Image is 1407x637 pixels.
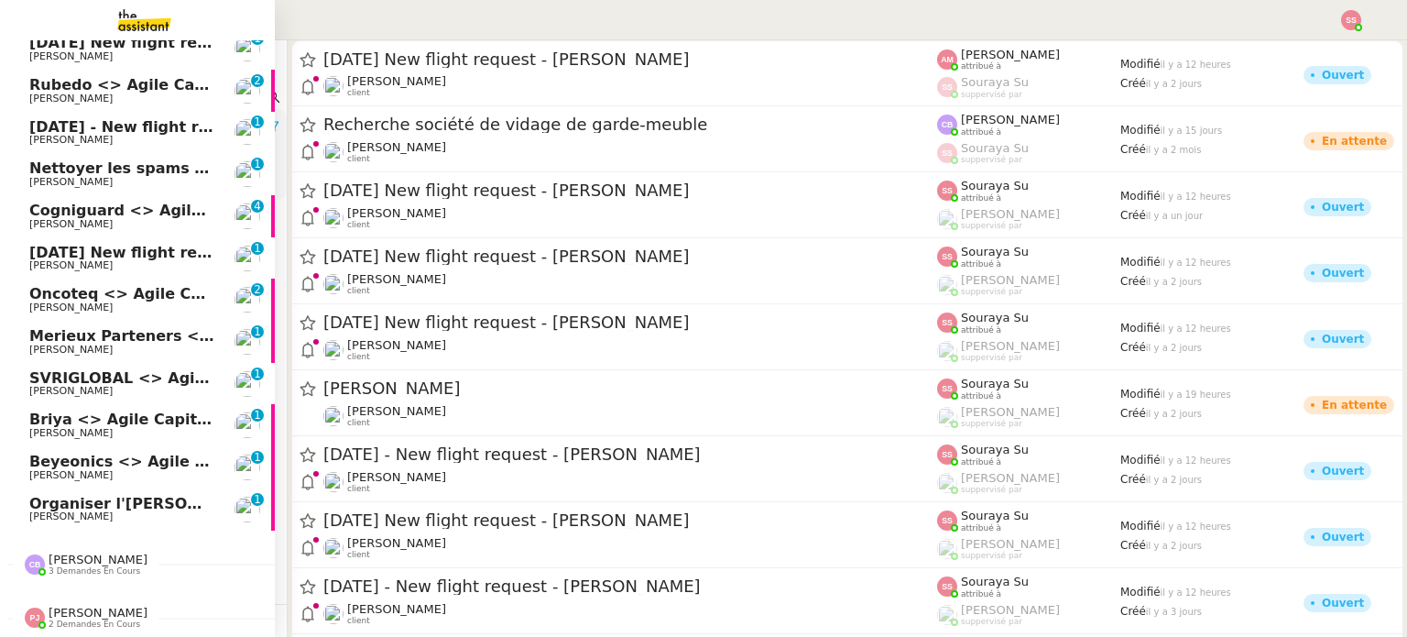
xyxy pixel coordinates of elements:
app-user-label: suppervisé par [937,273,1120,297]
span: [PERSON_NAME] [347,404,446,418]
span: [PERSON_NAME] [961,48,1060,61]
span: Modifié [1120,256,1161,269]
img: svg [937,577,957,597]
span: [PERSON_NAME] [49,606,147,620]
app-user-label: suppervisé par [937,405,1120,429]
nz-badge-sup: 2 [251,74,264,87]
img: users%2FoFdbodQ3TgNoWt9kP3GXAs5oaCq1%2Favatar%2Fprofile-pic.png [937,473,957,493]
div: Ouvert [1322,334,1364,345]
span: client [347,352,370,362]
img: users%2FoFdbodQ3TgNoWt9kP3GXAs5oaCq1%2Favatar%2Fprofile-pic.png [937,275,957,295]
app-user-label: attribué à [937,245,1120,269]
app-user-label: suppervisé par [937,207,1120,231]
img: svg [25,608,45,628]
div: Ouvert [1322,532,1364,543]
img: users%2FC9SBsJ0duuaSgpQFj5LgoEX8n0o2%2Favatar%2Fec9d51b8-9413-4189-adfb-7be4d8c96a3c [234,36,260,61]
span: [PERSON_NAME] [29,259,113,271]
img: users%2FoFdbodQ3TgNoWt9kP3GXAs5oaCq1%2Favatar%2Fprofile-pic.png [937,341,957,361]
span: [PERSON_NAME] [29,344,113,356]
span: [PERSON_NAME] [29,218,113,230]
span: Beyeonics <> Agile Capital Markets [29,453,324,470]
span: il y a 2 jours [1146,343,1202,353]
div: En attente [1322,400,1387,411]
p: 1 [254,115,261,132]
img: users%2FLK22qrMMfbft3m7ot3tU7x4dNw03%2Favatar%2Fdef871fd-89c7-41f9-84a6-65c814c6ac6f [323,142,344,162]
span: il y a 12 heures [1161,588,1231,598]
span: Souraya Su [961,311,1029,324]
span: client [347,286,370,296]
span: [PERSON_NAME] [29,134,113,146]
div: Ouvert [1322,202,1364,213]
span: SVRIGLOBAL <> Agile Capital Markets [29,369,344,387]
span: attribué à [961,61,1001,71]
img: svg [937,77,957,97]
app-user-label: suppervisé par [937,75,1120,99]
app-user-detailed-label: client [323,74,937,98]
span: [DATE] New flight request - [PERSON_NAME] [323,248,937,265]
span: [PERSON_NAME] [347,206,446,220]
img: svg [937,313,957,333]
span: [PERSON_NAME] [29,50,113,62]
span: Souraya Su [961,575,1029,588]
span: Créé [1120,143,1146,156]
span: [PERSON_NAME] [347,140,446,154]
div: Ouvert [1322,268,1364,279]
span: attribué à [961,193,1001,203]
span: il y a 2 mois [1146,145,1202,155]
span: Merieux Parteners <> Agile Capital Markets [29,327,393,345]
span: Modifié [1120,322,1161,335]
img: users%2FC9SBsJ0duuaSgpQFj5LgoEX8n0o2%2Favatar%2Fec9d51b8-9413-4189-adfb-7be4d8c96a3c [323,76,344,96]
span: [DATE] New flight request - [PERSON_NAME] [323,182,937,199]
nz-badge-sup: 4 [251,200,264,213]
span: Modifié [1120,586,1161,599]
p: 1 [254,158,261,174]
span: Modifié [1120,520,1161,533]
span: suppervisé par [961,353,1022,363]
p: 1 [254,242,261,258]
span: Rubedo <> Agile Capital Markets ([PERSON_NAME]) [29,76,458,93]
span: [DATE] - New flight request - [PERSON_NAME] [323,446,937,463]
span: client [347,88,370,98]
div: Ouvert [1322,70,1364,81]
span: [PERSON_NAME] [29,302,113,313]
span: suppervisé par [961,287,1022,297]
img: users%2FC9SBsJ0duuaSgpQFj5LgoEX8n0o2%2Favatar%2Fec9d51b8-9413-4189-adfb-7be4d8c96a3c [323,340,344,360]
span: il y a 12 heures [1161,60,1231,70]
span: Modifié [1120,454,1161,467]
span: Créé [1120,407,1146,420]
img: users%2FSoHiyPZ6lTh48rkksBJmVXB4Fxh1%2Favatar%2F784cdfc3-6442-45b8-8ed3-42f1cc9271a4 [234,161,260,187]
img: users%2F46RNfGZssKS3YGebMrdLHtJHOuF3%2Favatar%2Fff04255a-ec41-4b0f-8542-b0a8ff14a67a [234,203,260,229]
div: En attente [1322,136,1387,147]
app-user-detailed-label: client [323,338,937,362]
span: il y a 15 jours [1161,126,1223,136]
app-user-label: attribué à [937,443,1120,467]
span: il y a 2 jours [1146,79,1202,89]
span: Organiser l'[PERSON_NAME] pour [PERSON_NAME] [29,495,446,512]
span: client [347,220,370,230]
app-user-label: suppervisé par [937,603,1120,627]
span: [PERSON_NAME] [49,553,147,566]
app-user-label: attribué à [937,575,1120,599]
span: Modifié [1120,190,1161,203]
span: [PERSON_NAME] [347,602,446,616]
span: [PERSON_NAME] [29,93,113,104]
p: 4 [254,200,261,216]
img: users%2FW4OQjB9BRtYK2an7yusO0WsYLsD3%2Favatar%2F28027066-518b-424c-8476-65f2e549ac29 [323,406,344,426]
span: Souraya Su [961,141,1029,155]
span: il y a 12 heures [1161,192,1231,202]
img: users%2FC9SBsJ0duuaSgpQFj5LgoEX8n0o2%2Favatar%2Fec9d51b8-9413-4189-adfb-7be4d8c96a3c [234,119,260,145]
span: [PERSON_NAME] [347,338,446,352]
span: client [347,550,370,560]
img: users%2FXPWOVq8PDVf5nBVhDcXguS2COHE3%2Favatar%2F3f89dc26-16aa-490f-9632-b2fdcfc735a1 [234,371,260,397]
span: attribué à [961,391,1001,401]
img: users%2FC9SBsJ0duuaSgpQFj5LgoEX8n0o2%2Favatar%2Fec9d51b8-9413-4189-adfb-7be4d8c96a3c [323,472,344,492]
p: 2 [254,74,261,91]
span: client [347,484,370,494]
span: il y a 2 jours [1146,409,1202,419]
span: Modifié [1120,58,1161,71]
span: il y a 12 heures [1161,324,1231,334]
span: il y a 12 heures [1161,522,1231,532]
span: [DATE] - New flight request - [PERSON_NAME] [29,118,408,136]
span: [PERSON_NAME] [961,273,1060,287]
span: suppervisé par [961,90,1022,100]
